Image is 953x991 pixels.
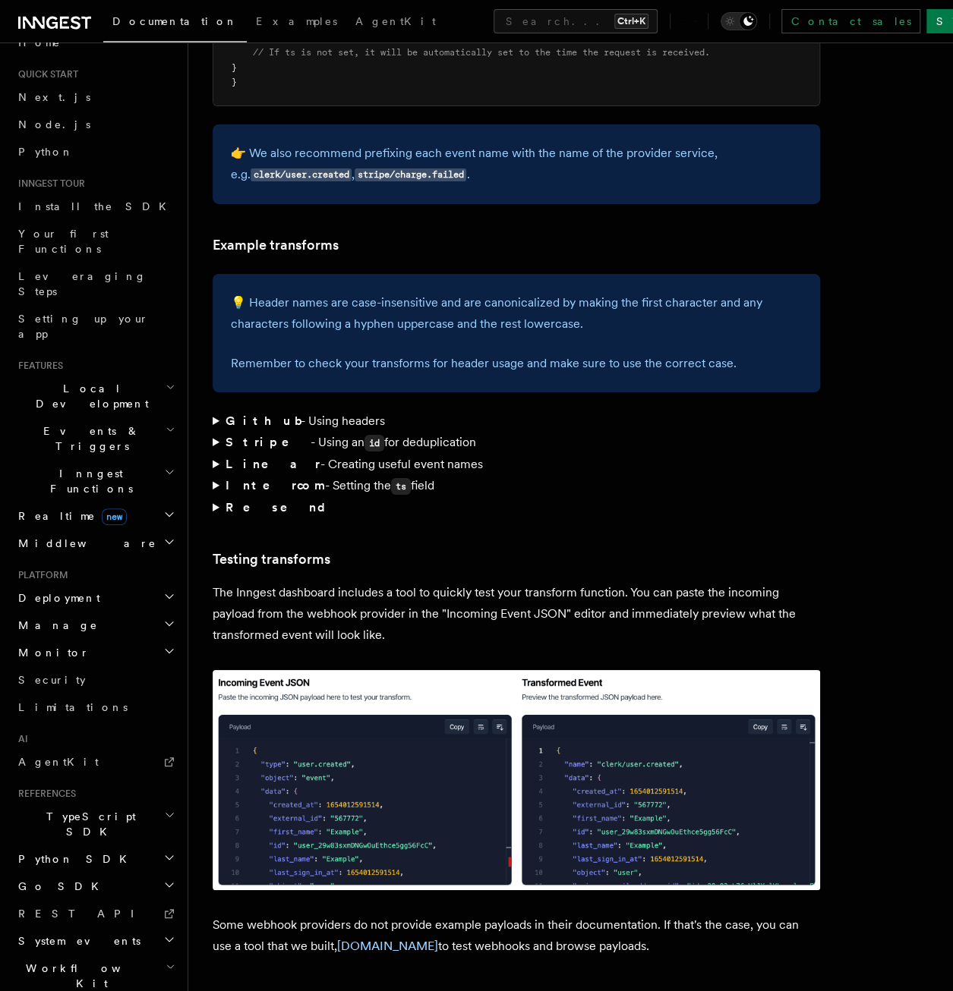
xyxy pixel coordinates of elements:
[494,9,658,33] button: Search...Ctrl+K
[231,292,802,335] p: 💡 Header names are case-insensitive and are canonicalized by making the first character and any c...
[213,432,820,454] summary: Stripe- Using anidfor deduplication
[247,5,346,41] a: Examples
[213,234,339,256] a: Example transforms
[231,143,802,186] p: 👉 We also recommend prefixing each event name with the name of the provider service, e.g. , .
[12,803,178,845] button: TypeScript SDK
[213,549,330,570] a: Testing transforms
[12,873,178,900] button: Go SDK
[226,457,320,471] strong: Linear
[213,497,820,518] summary: Resend
[12,360,63,372] span: Features
[12,569,68,581] span: Platform
[346,5,445,41] a: AgentKit
[12,879,108,894] span: Go SDK
[12,111,178,138] a: Node.js
[213,670,820,890] img: Inngest dashboard transform testing
[614,14,648,29] kbd: Ctrl+K
[12,733,28,745] span: AI
[12,466,164,496] span: Inngest Functions
[18,118,90,131] span: Node.js
[12,530,178,557] button: Middleware
[226,414,301,428] strong: Github
[213,475,820,497] summary: Intercom- Setting thetsfield
[226,478,325,492] strong: Intercom
[12,933,140,949] span: System events
[12,645,90,660] span: Monitor
[18,35,61,50] span: Home
[256,15,337,27] span: Examples
[12,851,136,867] span: Python SDK
[18,200,175,212] span: Install the SDK
[226,435,311,449] strong: Stripe
[12,590,100,606] span: Deployment
[12,618,98,633] span: Manage
[12,381,166,411] span: Local Development
[18,756,99,768] span: AgentKit
[18,146,74,158] span: Python
[12,83,178,111] a: Next.js
[18,701,128,713] span: Limitations
[12,29,178,56] a: Home
[213,454,820,475] summary: Linear- Creating useful event names
[251,168,352,181] code: clerk/user.created
[226,500,338,514] strong: Resend
[12,68,78,80] span: Quick start
[12,639,178,666] button: Monitor
[18,228,109,255] span: Your first Functions
[355,168,466,181] code: stripe/charge.failed
[213,914,820,957] p: Some webhook providers do not provide example payloads in their documentation. If that's the case...
[18,674,86,686] span: Security
[102,508,127,525] span: new
[391,478,411,495] code: ts
[232,62,237,73] span: }
[12,961,166,991] span: Workflow Kit
[12,788,76,800] span: References
[337,939,438,953] a: [DOMAIN_NAME]
[12,263,178,305] a: Leveraging Steps
[213,411,820,432] summary: Github- Using headers
[18,91,90,103] span: Next.js
[12,694,178,721] a: Limitations
[12,809,164,839] span: TypeScript SDK
[18,908,147,920] span: REST API
[12,748,178,775] a: AgentKit
[12,666,178,694] a: Security
[253,47,710,58] span: // If ts is not set, it will be automatically set to the time the request is received.
[12,900,178,927] a: REST API
[12,138,178,165] a: Python
[12,193,178,220] a: Install the SDK
[364,435,384,451] code: id
[12,178,85,190] span: Inngest tour
[18,313,149,340] span: Setting up your app
[12,927,178,955] button: System events
[12,612,178,639] button: Manage
[12,305,178,348] a: Setting up your app
[18,270,147,297] span: Leveraging Steps
[355,15,436,27] span: AgentKit
[103,5,247,42] a: Documentation
[12,423,166,454] span: Events & Triggers
[12,584,178,612] button: Deployment
[721,12,757,30] button: Toggle dark mode
[12,845,178,873] button: Python SDK
[12,502,178,530] button: Realtimenew
[231,353,802,374] p: Remember to check your transforms for header usage and make sure to use the correct case.
[781,9,920,33] a: Contact sales
[12,536,156,551] span: Middleware
[12,375,178,417] button: Local Development
[12,220,178,263] a: Your first Functions
[232,77,237,87] span: }
[12,417,178,460] button: Events & Triggers
[112,15,238,27] span: Documentation
[213,582,820,646] p: The Inngest dashboard includes a tool to quickly test your transform function. You can paste the ...
[12,508,127,524] span: Realtime
[12,460,178,502] button: Inngest Functions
